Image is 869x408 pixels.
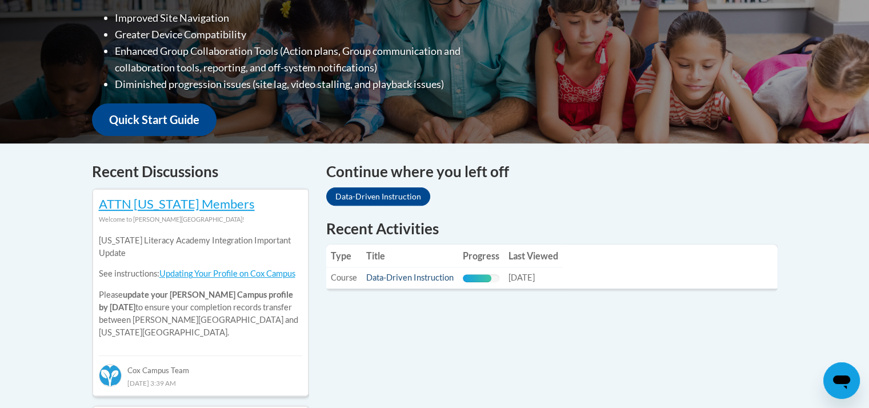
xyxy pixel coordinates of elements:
a: Quick Start Guide [92,103,217,136]
span: [DATE] [508,273,535,282]
h1: Recent Activities [326,218,778,239]
li: Improved Site Navigation [115,10,506,26]
a: Updating Your Profile on Cox Campus [159,269,295,278]
img: Cox Campus Team [99,364,122,387]
li: Diminished progression issues (site lag, video stalling, and playback issues) [115,76,506,93]
a: Data-Driven Instruction [366,273,454,282]
th: Type [326,245,362,267]
div: [DATE] 3:39 AM [99,377,302,389]
h4: Recent Discussions [92,161,309,183]
a: Data-Driven Instruction [326,187,430,206]
li: Enhanced Group Collaboration Tools (Action plans, Group communication and collaboration tools, re... [115,43,506,76]
div: Welcome to [PERSON_NAME][GEOGRAPHIC_DATA]! [99,213,302,226]
p: See instructions: [99,267,302,280]
th: Last Viewed [504,245,563,267]
b: update your [PERSON_NAME] Campus profile by [DATE] [99,290,293,312]
div: Cox Campus Team [99,355,302,376]
span: Course [331,273,357,282]
li: Greater Device Compatibility [115,26,506,43]
div: Progress, % [463,274,492,282]
div: Please to ensure your completion records transfer between [PERSON_NAME][GEOGRAPHIC_DATA] and [US_... [99,226,302,347]
th: Progress [458,245,504,267]
h4: Continue where you left off [326,161,778,183]
a: ATTN [US_STATE] Members [99,196,255,211]
th: Title [362,245,458,267]
p: [US_STATE] Literacy Academy Integration Important Update [99,234,302,259]
iframe: Button to launch messaging window [823,362,860,399]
